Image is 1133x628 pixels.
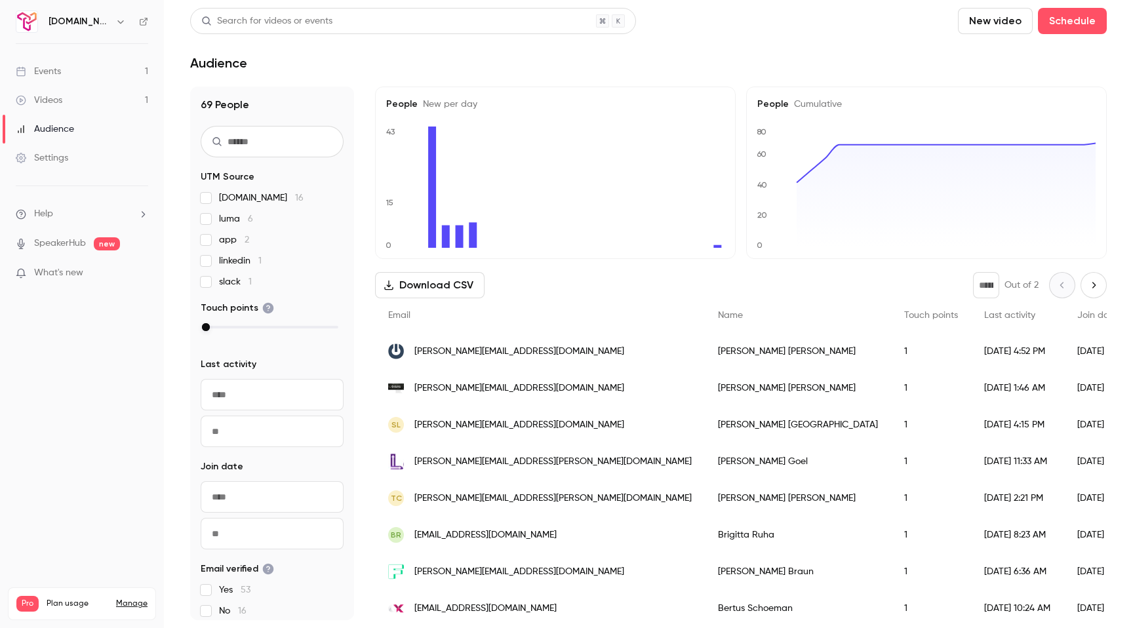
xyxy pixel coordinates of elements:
span: Yes [219,583,250,597]
button: New video [958,8,1033,34]
h1: 69 People [201,97,344,113]
div: 1 [891,443,971,480]
span: 2 [245,235,249,245]
span: New per day [418,100,477,109]
span: [PERSON_NAME][EMAIL_ADDRESS][PERSON_NAME][DOMAIN_NAME] [414,492,692,505]
div: [DATE] [1064,370,1131,406]
text: 40 [757,180,767,189]
span: Email verified [201,562,274,576]
div: [DATE] 1:46 AM [971,370,1064,406]
div: [DATE] [1064,590,1131,627]
img: dogoodwork.io [388,343,404,359]
span: [EMAIL_ADDRESS][DOMAIN_NAME] [414,528,557,542]
div: Audience [16,123,74,136]
text: 0 [757,241,763,250]
span: 1 [258,256,262,265]
button: Next page [1081,272,1107,298]
div: [PERSON_NAME] [PERSON_NAME] [705,370,891,406]
img: Trigify.io [16,11,37,32]
div: [DATE] [1064,443,1131,480]
a: SpeakerHub [34,237,86,250]
img: founder-sales.com [388,564,404,579]
span: Plan usage [47,599,108,609]
text: 0 [386,241,391,250]
div: 1 [891,517,971,553]
span: 16 [295,193,304,203]
span: 53 [241,585,250,595]
span: [PERSON_NAME][EMAIL_ADDRESS][PERSON_NAME][DOMAIN_NAME] [414,455,692,469]
button: Download CSV [375,272,485,298]
span: [DOMAIN_NAME] [219,191,304,205]
span: Join date [1077,311,1118,320]
span: Cumulative [789,100,842,109]
text: 15 [386,198,393,207]
div: Bertus Schoeman [705,590,891,627]
button: Schedule [1038,8,1107,34]
h5: People [757,98,1096,111]
text: 20 [757,210,767,220]
h5: People [386,98,725,111]
span: [PERSON_NAME][EMAIL_ADDRESS][DOMAIN_NAME] [414,418,624,432]
div: 1 [891,370,971,406]
span: 1 [248,277,252,286]
div: [DATE] 4:52 PM [971,333,1064,370]
div: max [202,323,210,331]
span: luma [219,212,253,226]
li: help-dropdown-opener [16,207,148,221]
span: BR [391,529,401,541]
span: new [94,237,120,250]
text: 43 [386,127,395,136]
div: [DATE] [1064,480,1131,517]
text: 60 [757,149,766,159]
h6: [DOMAIN_NAME] [49,15,110,28]
div: [PERSON_NAME] [PERSON_NAME] [705,333,891,370]
span: Join date [201,460,243,473]
span: TC [391,492,402,504]
span: linkedin [219,254,262,267]
div: Search for videos or events [201,14,332,28]
img: globalexpansion.com [388,600,404,616]
div: [DATE] [1064,517,1131,553]
span: 6 [248,214,253,224]
div: Events [16,65,61,78]
span: No [219,604,247,618]
div: Settings [16,151,68,165]
div: [PERSON_NAME] Goel [705,443,891,480]
div: [DATE] 11:33 AM [971,443,1064,480]
text: 80 [757,127,766,136]
div: 1 [891,480,971,517]
span: Touch points [904,311,958,320]
div: [DATE] [1064,553,1131,590]
div: 1 [891,333,971,370]
span: [PERSON_NAME][EMAIL_ADDRESS][DOMAIN_NAME] [414,382,624,395]
span: [PERSON_NAME][EMAIL_ADDRESS][DOMAIN_NAME] [414,345,624,359]
span: Last activity [984,311,1035,320]
div: 1 [891,590,971,627]
span: UTM Source [201,170,254,184]
div: [DATE] 6:36 AM [971,553,1064,590]
div: [DATE] [1064,333,1131,370]
img: lifecoachoperations.com [388,383,404,393]
span: Pro [16,596,39,612]
div: 1 [891,553,971,590]
span: SL [391,419,401,431]
div: [DATE] [1064,406,1131,443]
span: Touch points [201,302,274,315]
span: Name [718,311,743,320]
div: [PERSON_NAME] [PERSON_NAME] [705,480,891,517]
a: Manage [116,599,148,609]
span: [EMAIL_ADDRESS][DOMAIN_NAME] [414,602,557,616]
span: [PERSON_NAME][EMAIL_ADDRESS][DOMAIN_NAME] [414,565,624,579]
span: 16 [238,606,247,616]
span: slack [219,275,252,288]
span: Help [34,207,53,221]
div: [DATE] 2:21 PM [971,480,1064,517]
div: Brigitta Ruha [705,517,891,553]
div: 1 [891,406,971,443]
div: Videos [16,94,62,107]
span: app [219,233,249,246]
span: What's new [34,266,83,280]
div: [PERSON_NAME] [GEOGRAPHIC_DATA] [705,406,891,443]
span: Last activity [201,358,256,371]
h1: Audience [190,55,247,71]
